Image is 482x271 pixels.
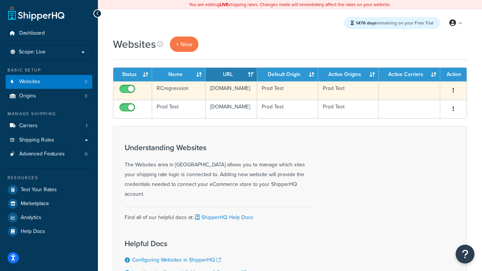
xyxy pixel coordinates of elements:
[6,89,92,103] a: Origins 3
[8,6,64,21] a: ShipperHQ Home
[6,183,92,196] a: Test Your Rates
[85,79,87,85] span: 2
[152,68,206,81] th: Name: activate to sort column ascending
[6,111,92,117] div: Manage Shipping
[19,30,45,37] span: Dashboard
[6,75,92,89] a: Websites 2
[257,81,318,100] td: Prod Test
[21,201,49,207] span: Marketplace
[206,100,257,118] td: [DOMAIN_NAME]
[6,119,92,133] a: Carriers 1
[440,68,467,81] th: Action
[21,228,45,235] span: Help Docs
[257,68,318,81] th: Default Origin: activate to sort column ascending
[19,137,54,143] span: Shipping Rules
[6,147,92,161] a: Advanced Features 0
[206,68,257,81] th: URL: activate to sort column ascending
[6,26,92,40] a: Dashboard
[456,245,474,263] button: Open Resource Center
[318,81,379,100] td: Prod Test
[85,151,87,157] span: 0
[356,20,377,26] strong: 1476 days
[6,119,92,133] li: Carriers
[132,256,221,264] a: Configuring Websites in ShipperHQ
[6,89,92,103] li: Origins
[85,93,87,99] span: 3
[113,37,156,52] h1: Websites
[194,213,253,221] a: ShipperHQ Help Docs
[257,100,318,118] td: Prod Test
[6,133,92,147] a: Shipping Rules
[318,100,379,118] td: Prod Test
[152,100,206,118] td: Prod Test
[6,175,92,181] div: Resources
[6,225,92,238] a: Help Docs
[318,68,379,81] th: Active Origins: activate to sort column ascending
[125,239,260,248] h3: Helpful Docs
[152,81,206,100] td: RCregression
[6,211,92,224] a: Analytics
[21,215,41,221] span: Analytics
[6,197,92,210] a: Marketplace
[21,187,57,193] span: Test Your Rates
[125,207,313,222] div: Find all of our helpful docs at:
[19,123,38,129] span: Carriers
[170,37,198,52] a: + New
[6,67,92,73] div: Basic Setup
[125,143,313,152] h3: Understanding Websites
[19,79,40,85] span: Websites
[6,147,92,161] li: Advanced Features
[176,40,192,49] span: + New
[86,123,87,129] span: 1
[19,49,46,55] span: Scope: Live
[206,81,257,100] td: [DOMAIN_NAME]
[113,68,152,81] th: Status: activate to sort column ascending
[220,1,229,8] b: LIVE
[19,93,36,99] span: Origins
[6,75,92,89] li: Websites
[125,143,313,199] div: The Websites area in [GEOGRAPHIC_DATA] allows you to manage which sites your shipping rate logic ...
[344,17,440,29] div: remaining on your Free Trial
[19,151,65,157] span: Advanced Features
[379,68,440,81] th: Active Carriers: activate to sort column ascending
